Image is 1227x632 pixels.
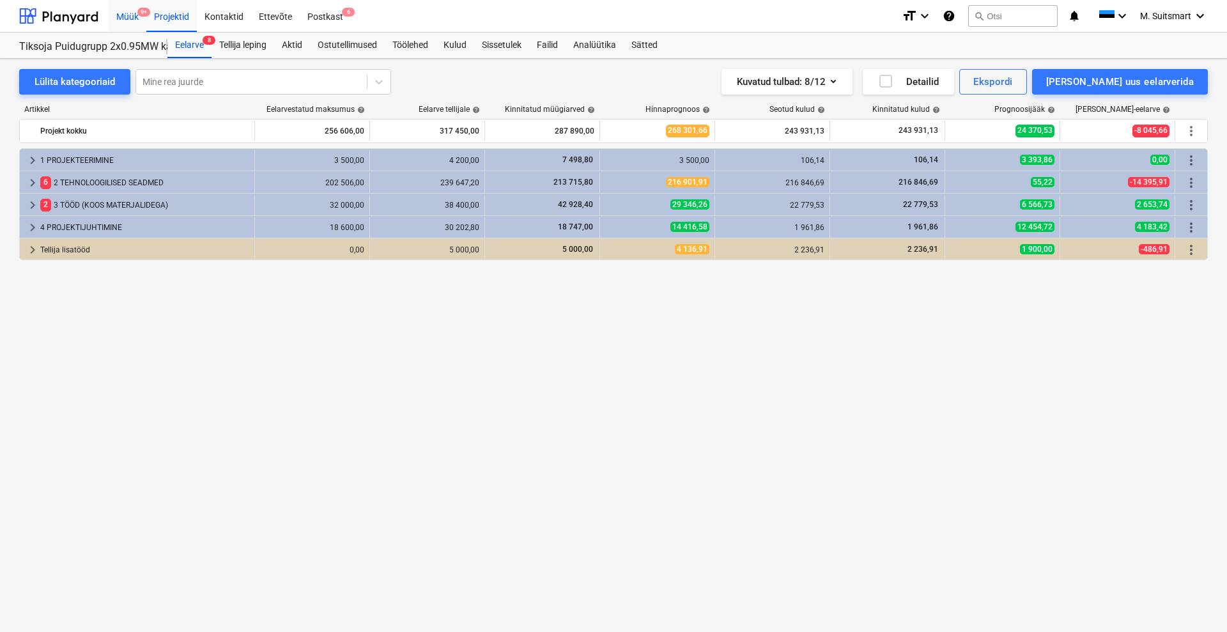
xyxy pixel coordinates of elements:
span: 12 454,72 [1015,222,1054,232]
span: help [1045,106,1055,114]
span: keyboard_arrow_right [25,197,40,213]
div: 3 TÖÖD (KOOS MATERJALIDEGA) [40,195,249,215]
span: 2 236,91 [906,245,939,254]
a: Failid [529,33,566,58]
div: 30 202,80 [375,223,479,232]
span: 5 000,00 [561,245,594,254]
span: 243 931,13 [897,125,939,136]
div: Kinnitatud müügiarved [505,105,595,114]
div: 5 000,00 [375,245,479,254]
div: 32 000,00 [260,201,364,210]
span: Rohkem tegevusi [1184,153,1199,168]
span: keyboard_arrow_right [25,242,40,258]
span: 42 928,40 [557,200,594,209]
div: Eelarve tellijale [419,105,480,114]
i: format_size [902,8,917,24]
span: 106,14 [913,155,939,164]
span: search [974,11,984,21]
div: 2 236,91 [720,245,824,254]
div: 3 500,00 [605,156,709,165]
i: keyboard_arrow_down [1192,8,1208,24]
a: Sissetulek [474,33,529,58]
span: 1 961,86 [906,222,939,231]
span: keyboard_arrow_right [25,220,40,235]
div: Lülita kategooriaid [35,73,115,90]
span: 6 [342,8,355,17]
span: M. Suitsmart [1140,11,1191,21]
button: Otsi [968,5,1058,27]
button: Detailid [863,69,954,95]
div: Detailid [878,73,939,90]
div: Kuvatud tulbad : 8/12 [737,73,837,90]
div: 3 500,00 [260,156,364,165]
span: 1 900,00 [1020,244,1054,254]
span: 216 846,69 [897,178,939,187]
span: help [355,106,365,114]
i: keyboard_arrow_down [917,8,932,24]
span: 22 779,53 [902,200,939,209]
span: help [1160,106,1170,114]
span: help [470,106,480,114]
span: 6 566,73 [1020,199,1054,210]
div: 1 961,86 [720,223,824,232]
div: Tiksoja Puidugrupp 2x0.95MW katlad V08 [19,40,152,54]
div: [PERSON_NAME] uus eelarverida [1046,73,1194,90]
a: Tellija leping [212,33,274,58]
div: 239 647,20 [375,178,479,187]
a: Sätted [624,33,665,58]
i: notifications [1068,8,1081,24]
span: 18 747,00 [557,222,594,231]
span: Rohkem tegevusi [1184,123,1199,139]
span: help [700,106,710,114]
span: Rohkem tegevusi [1184,175,1199,190]
span: 9+ [137,8,150,17]
span: help [930,106,940,114]
span: Rohkem tegevusi [1184,242,1199,258]
div: Seotud kulud [769,105,825,114]
span: -486,91 [1139,244,1169,254]
span: -8 045,66 [1132,125,1169,137]
div: Eelarve [167,33,212,58]
div: Artikkel [19,105,256,114]
span: 216 901,91 [666,177,709,187]
button: Ekspordi [959,69,1026,95]
span: 24 370,53 [1015,125,1054,137]
div: Projekt kokku [40,121,249,141]
a: Ostutellimused [310,33,385,58]
div: 1 PROJEKTEERIMINE [40,150,249,171]
a: Kulud [436,33,474,58]
span: 8 [203,36,215,45]
span: 213 715,80 [552,178,594,187]
i: Abikeskus [943,8,955,24]
div: 2 TEHNOLOOGILISED SEADMED [40,173,249,193]
div: Hinnaprognoos [645,105,710,114]
span: help [585,106,595,114]
a: Töölehed [385,33,436,58]
span: 2 [40,199,51,211]
span: 3 393,86 [1020,155,1054,165]
button: Kuvatud tulbad:8/12 [722,69,853,95]
button: Lülita kategooriaid [19,69,130,95]
span: 268 301,66 [666,125,709,137]
a: Analüütika [566,33,624,58]
div: 216 846,69 [720,178,824,187]
button: [PERSON_NAME] uus eelarverida [1032,69,1208,95]
div: 18 600,00 [260,223,364,232]
div: 4 PROJEKTIJUHTIMINE [40,217,249,238]
a: Aktid [274,33,310,58]
div: 106,14 [720,156,824,165]
span: 2 653,74 [1135,199,1169,210]
span: keyboard_arrow_right [25,175,40,190]
span: Rohkem tegevusi [1184,220,1199,235]
div: 22 779,53 [720,201,824,210]
span: 4 136,91 [675,244,709,254]
span: help [815,106,825,114]
div: 287 890,00 [490,121,594,141]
